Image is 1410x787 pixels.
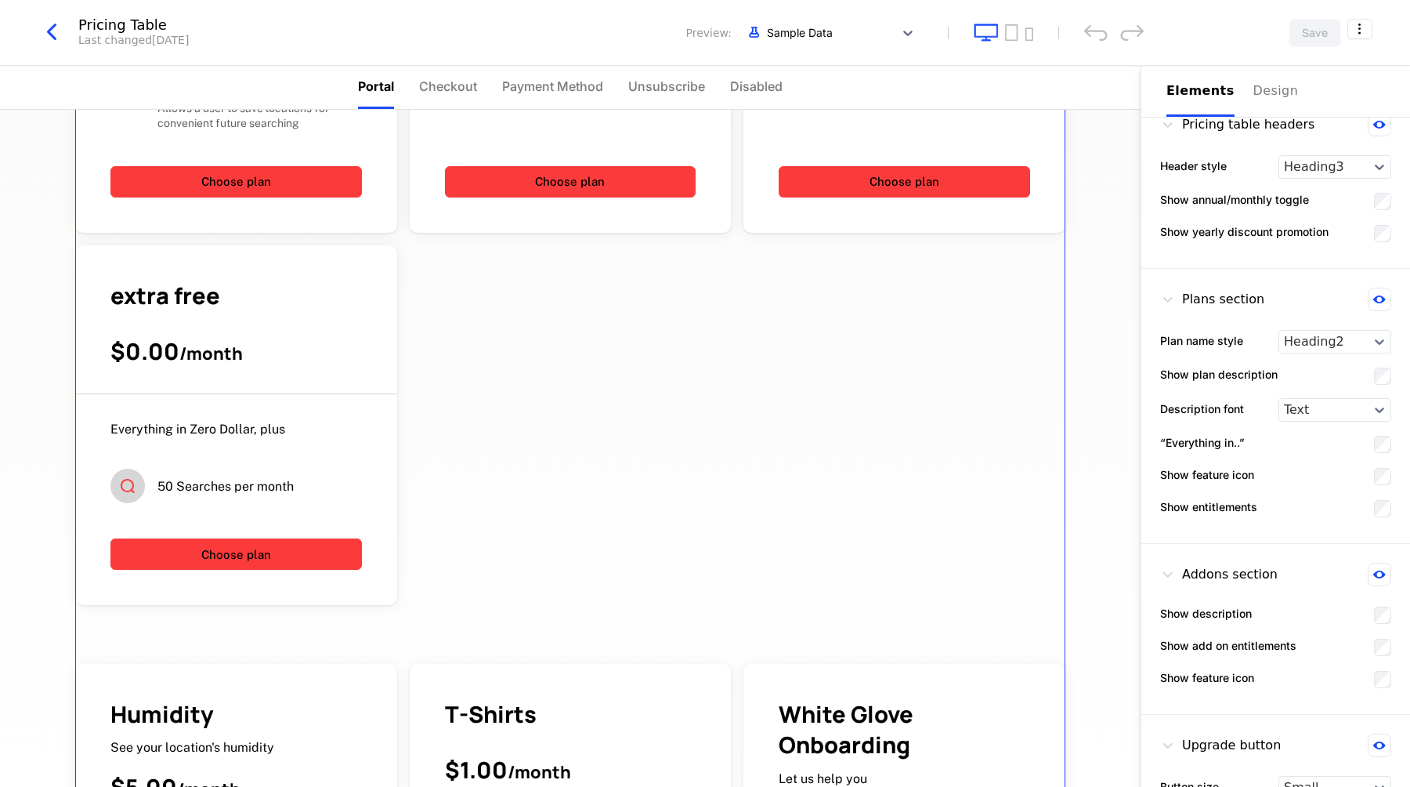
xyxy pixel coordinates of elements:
[779,166,1030,198] button: Choose plan
[974,24,999,42] button: desktop
[1166,82,1235,100] div: Elements
[1160,499,1257,515] label: Show entitlements
[502,77,603,96] span: Payment Method
[1160,332,1243,349] label: Plan name style
[445,166,696,198] button: Choose plan
[1025,27,1033,42] button: mobile
[78,32,189,48] div: Last changed [DATE]
[110,469,145,503] i: search
[157,478,294,495] span: 50 Searches per month
[110,280,220,311] span: extra free
[445,754,571,785] span: $1.00
[1160,158,1227,174] label: Header style
[445,698,537,730] span: T-Shirts
[1160,563,1278,586] div: Addons section
[110,698,214,730] span: Humidity
[1120,24,1144,41] div: redo
[686,25,732,41] span: Preview:
[1289,19,1341,47] button: Save
[1005,24,1018,42] button: tablet
[1160,669,1254,686] label: Show feature icon
[157,101,362,131] span: Allows a user to save locations for convenient future searching
[110,422,285,437] span: Everything in Zero Dollar, plus
[1166,66,1385,117] div: Choose Sub Page
[1160,734,1281,757] div: Upgrade button
[1160,288,1264,311] div: Plans section
[1347,19,1372,39] button: Select action
[1160,223,1329,240] label: Show yearly discount promotion
[110,539,362,570] button: Choose plan
[110,740,274,755] span: See your location's humidity
[78,18,189,32] div: Pricing Table
[1160,113,1314,136] div: Pricing table headers
[75,630,138,651] span: Add-ons
[779,771,867,786] span: Let us help you
[1160,605,1252,622] label: Show description
[1084,24,1108,41] div: undo
[508,760,571,784] sub: / month
[1160,466,1254,483] label: Show feature icon
[110,335,243,367] span: $0.00
[1160,401,1244,417] label: Description font
[1160,434,1245,451] label: “Everything in..”
[1253,82,1303,100] div: Design
[1160,191,1309,208] label: Show annual/monthly toggle
[358,77,394,96] span: Portal
[628,77,705,96] span: Unsubscribe
[419,77,477,96] span: Checkout
[179,342,243,365] sub: / month
[110,166,362,198] button: Choose plan
[730,77,783,96] span: Disabled
[1160,637,1296,654] label: Show add on entitlements
[779,698,913,760] span: White Glove Onboarding
[1160,366,1278,383] label: Show plan description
